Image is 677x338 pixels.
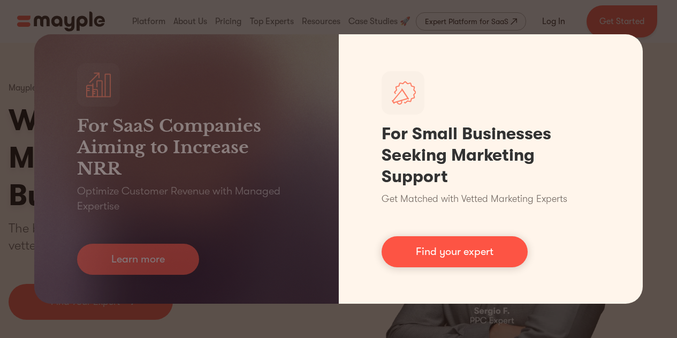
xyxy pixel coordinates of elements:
p: Optimize Customer Revenue with Managed Expertise [77,184,296,214]
a: Learn more [77,244,199,275]
a: Find your expert [382,236,528,267]
h3: For SaaS Companies Aiming to Increase NRR [77,115,296,179]
p: Get Matched with Vetted Marketing Experts [382,192,567,206]
h1: For Small Businesses Seeking Marketing Support [382,123,600,187]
